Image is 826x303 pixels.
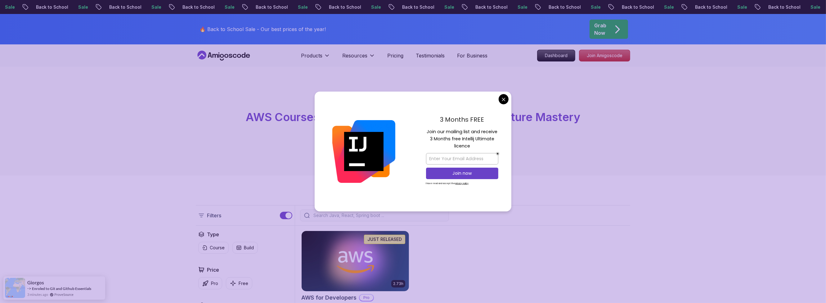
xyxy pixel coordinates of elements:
[614,4,656,10] p: Back to School
[28,4,70,10] p: Back to School
[5,278,25,298] img: provesource social proof notification image
[309,128,517,146] p: Join practical aws courses designed for real-world development. Learn from scratch or deepen your...
[198,242,229,254] button: Course
[144,4,164,10] p: Sale
[175,4,217,10] p: Back to School
[198,277,222,289] button: Pro
[687,4,729,10] p: Back to School
[583,4,603,10] p: Sale
[27,286,31,291] span: ->
[248,4,290,10] p: Back to School
[579,50,630,61] a: Join Amigoscode
[803,4,823,10] p: Sale
[290,4,310,10] p: Sale
[367,236,402,242] p: JUST RELEASED
[537,50,575,61] a: Dashboard
[541,4,583,10] p: Back to School
[302,231,409,291] img: AWS for Developers card
[343,52,368,59] p: Resources
[239,280,248,287] p: Free
[27,292,48,297] span: 3 minutes ago
[594,22,606,37] p: Grab Now
[416,52,445,59] a: Testimonials
[393,281,403,286] p: 2.73h
[32,286,91,291] a: Enroled to Git and Github Essentials
[510,4,530,10] p: Sale
[394,4,437,10] p: Back to School
[226,277,252,289] button: Free
[217,4,237,10] p: Sale
[211,280,218,287] p: Pro
[232,242,258,254] button: Build
[312,212,445,219] input: Search Java, React, Spring boot ...
[656,4,676,10] p: Sale
[321,4,363,10] p: Back to School
[761,4,803,10] p: Back to School
[210,245,225,251] p: Course
[363,4,383,10] p: Sale
[200,25,326,33] p: 🔥 Back to School Sale - Our best prices of the year!
[101,4,144,10] p: Back to School
[301,52,330,64] button: Products
[207,231,219,238] h2: Type
[207,212,221,219] p: Filters
[360,295,373,301] p: Pro
[207,266,219,274] h2: Price
[301,293,357,302] h2: AWS for Developers
[244,245,254,251] p: Build
[457,52,488,59] a: For Business
[468,4,510,10] p: Back to School
[729,4,749,10] p: Sale
[388,52,404,59] a: Pricing
[437,4,456,10] p: Sale
[301,52,323,59] p: Products
[246,110,580,124] span: AWS Courses for Cloud Deployment and Architecture Mastery
[27,280,44,285] span: giorgos
[54,292,74,297] a: ProveSource
[343,52,375,64] button: Resources
[70,4,90,10] p: Sale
